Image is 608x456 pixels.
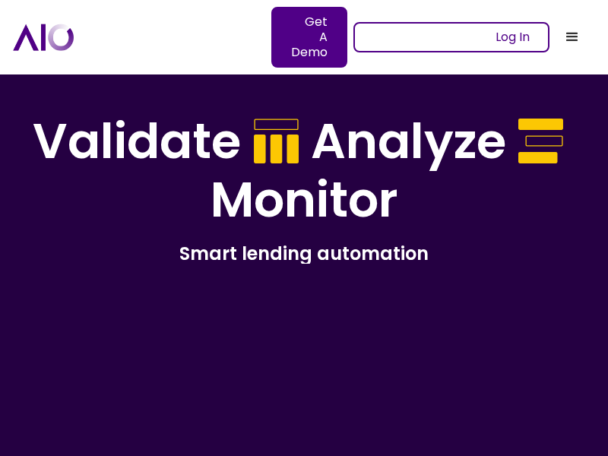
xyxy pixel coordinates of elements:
[13,24,353,50] a: home
[353,22,549,52] a: Log In
[549,14,595,60] div: menu
[311,112,506,171] h1: Analyze
[33,112,241,171] h1: Validate
[24,242,584,265] h2: Smart lending automation
[211,171,398,230] h1: Monitor
[271,7,347,68] a: Get A Demo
